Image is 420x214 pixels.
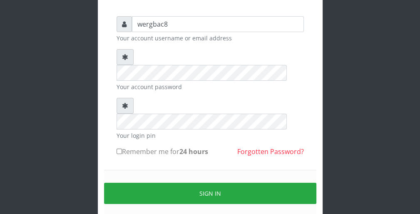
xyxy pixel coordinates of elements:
[179,147,208,156] b: 24 hours
[132,16,304,32] input: Username or email address
[237,147,304,156] a: Forgotten Password?
[104,183,316,204] button: Sign in
[117,131,304,140] small: Your login pin
[117,149,122,154] input: Remember me for24 hours
[117,34,304,42] small: Your account username or email address
[117,147,208,157] label: Remember me for
[117,82,304,91] small: Your account password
